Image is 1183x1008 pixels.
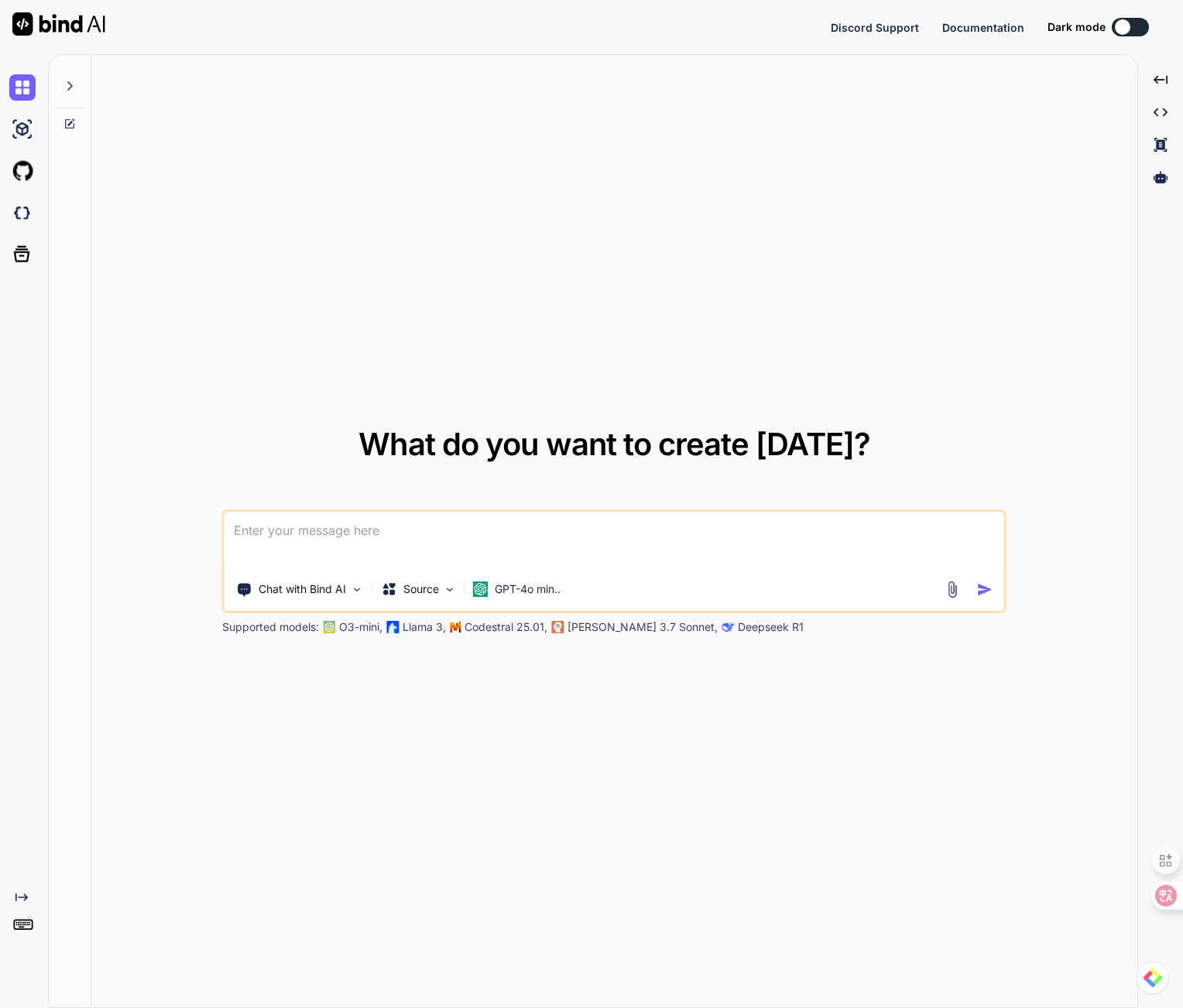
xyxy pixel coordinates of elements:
p: [PERSON_NAME] 3.7 Sonnet, [567,619,718,635]
span: Discord Support [831,21,919,34]
p: Chat with Bind AI [259,581,346,597]
img: ai-studio [9,116,36,142]
p: Llama 3, [403,619,446,635]
p: Supported models: [222,619,319,635]
img: Pick Tools [351,583,364,596]
img: attachment [944,581,962,598]
img: githubLight [9,158,36,184]
span: Documentation [942,21,1024,34]
img: chat [9,74,36,101]
img: icon [977,581,993,598]
p: O3-mini, [339,619,382,635]
button: Documentation [942,19,1024,36]
p: Deepseek R1 [738,619,804,635]
img: Bind AI [12,12,105,36]
img: GPT-4 [324,621,336,633]
img: darkCloudIdeIcon [9,200,36,226]
span: Dark mode [1048,19,1106,35]
p: Source [403,581,439,597]
button: Discord Support [831,19,919,36]
p: GPT-4o min.. [495,581,561,597]
img: claude [552,621,564,633]
p: Codestral 25.01, [465,619,547,635]
img: Llama2 [387,621,399,633]
span: What do you want to create [DATE]? [358,425,870,463]
img: Mistral-AI [451,622,461,633]
img: Pick Models [444,583,457,596]
img: claude [722,621,735,633]
img: GPT-4o mini [473,581,489,597]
